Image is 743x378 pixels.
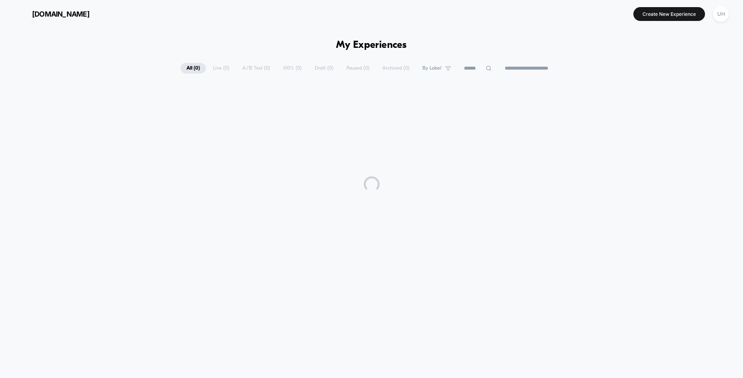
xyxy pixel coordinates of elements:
div: UH [713,6,729,22]
h1: My Experiences [336,40,407,51]
button: Create New Experience [633,7,705,21]
span: By Label [422,65,441,71]
button: [DOMAIN_NAME] [12,8,92,20]
button: UH [711,6,731,22]
span: All ( 0 ) [181,63,206,74]
span: [DOMAIN_NAME] [32,10,89,18]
